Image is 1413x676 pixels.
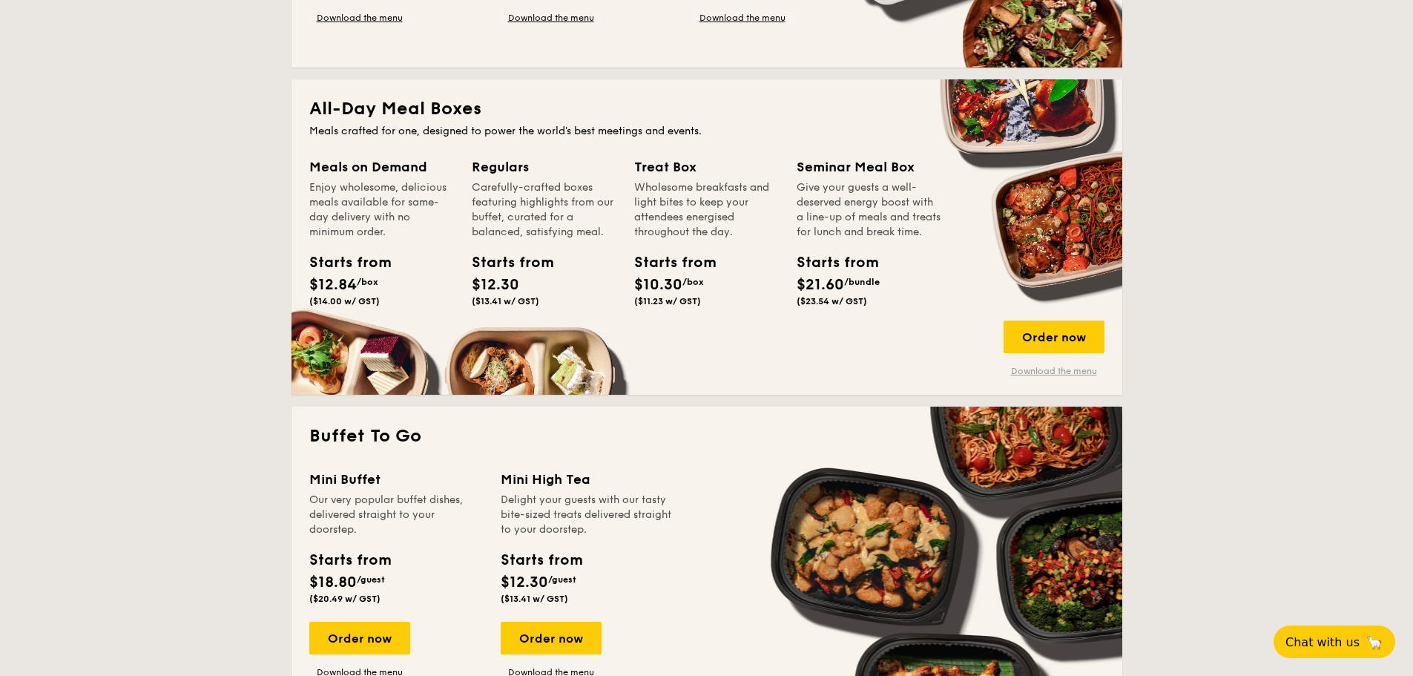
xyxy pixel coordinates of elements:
[501,493,674,537] div: Delight your guests with our tasty bite-sized treats delivered straight to your doorstep.
[472,296,539,306] span: ($13.41 w/ GST)
[634,180,779,240] div: Wholesome breakfasts and light bites to keep your attendees energised throughout the day.
[634,252,701,274] div: Starts from
[1366,634,1383,651] span: 🦙
[309,180,454,240] div: Enjoy wholesome, delicious meals available for same-day delivery with no minimum order.
[501,549,582,571] div: Starts from
[501,594,568,604] span: ($13.41 w/ GST)
[309,469,483,490] div: Mini Buffet
[797,157,941,177] div: Seminar Meal Box
[797,276,844,294] span: $21.60
[309,549,390,571] div: Starts from
[309,97,1104,121] h2: All-Day Meal Boxes
[1274,626,1395,658] button: Chat with us🦙
[634,296,701,306] span: ($11.23 w/ GST)
[309,296,380,306] span: ($14.00 w/ GST)
[1004,321,1104,353] div: Order now
[472,252,538,274] div: Starts from
[844,277,880,287] span: /bundle
[692,12,793,24] a: Download the menu
[797,296,867,306] span: ($23.54 w/ GST)
[309,12,410,24] a: Download the menu
[309,594,381,604] span: ($20.49 w/ GST)
[357,574,385,585] span: /guest
[472,276,519,294] span: $12.30
[501,622,602,654] div: Order now
[309,424,1104,448] h2: Buffet To Go
[1004,365,1104,377] a: Download the menu
[797,252,863,274] div: Starts from
[548,574,576,585] span: /guest
[501,12,602,24] a: Download the menu
[309,622,410,654] div: Order now
[309,574,357,591] span: $18.80
[309,276,357,294] span: $12.84
[309,493,483,537] div: Our very popular buffet dishes, delivered straight to your doorstep.
[309,124,1104,139] div: Meals crafted for one, designed to power the world's best meetings and events.
[309,157,454,177] div: Meals on Demand
[1285,635,1360,649] span: Chat with us
[634,276,682,294] span: $10.30
[501,469,674,490] div: Mini High Tea
[309,252,376,274] div: Starts from
[682,277,704,287] span: /box
[472,180,616,240] div: Carefully-crafted boxes featuring highlights from our buffet, curated for a balanced, satisfying ...
[472,157,616,177] div: Regulars
[357,277,378,287] span: /box
[634,157,779,177] div: Treat Box
[501,574,548,591] span: $12.30
[797,180,941,240] div: Give your guests a well-deserved energy boost with a line-up of meals and treats for lunch and br...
